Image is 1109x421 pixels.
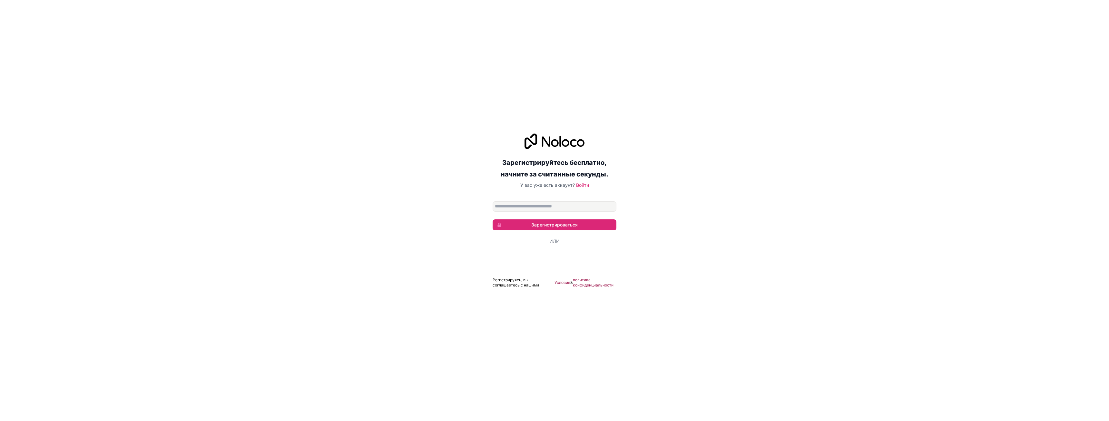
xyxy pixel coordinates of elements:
[549,238,560,244] font: Или
[493,277,539,287] font: Регистрируясь, вы соглашаетесь с нашими
[573,277,613,287] font: политика конфиденциальности
[489,252,620,266] iframe: Кнопка «Войти с аккаунтом Google»
[570,280,573,285] font: &
[573,277,616,288] a: политика конфиденциальности
[576,182,589,188] a: Войти
[520,182,575,188] font: У вас уже есть аккаунт?
[554,280,570,285] a: Условия
[501,159,608,178] font: Зарегистрируйтесь бесплатно, начните за считанные секунды.
[493,219,616,230] button: Зарегистрироваться
[531,222,578,227] font: Зарегистрироваться
[493,201,616,212] input: Адрес электронной почты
